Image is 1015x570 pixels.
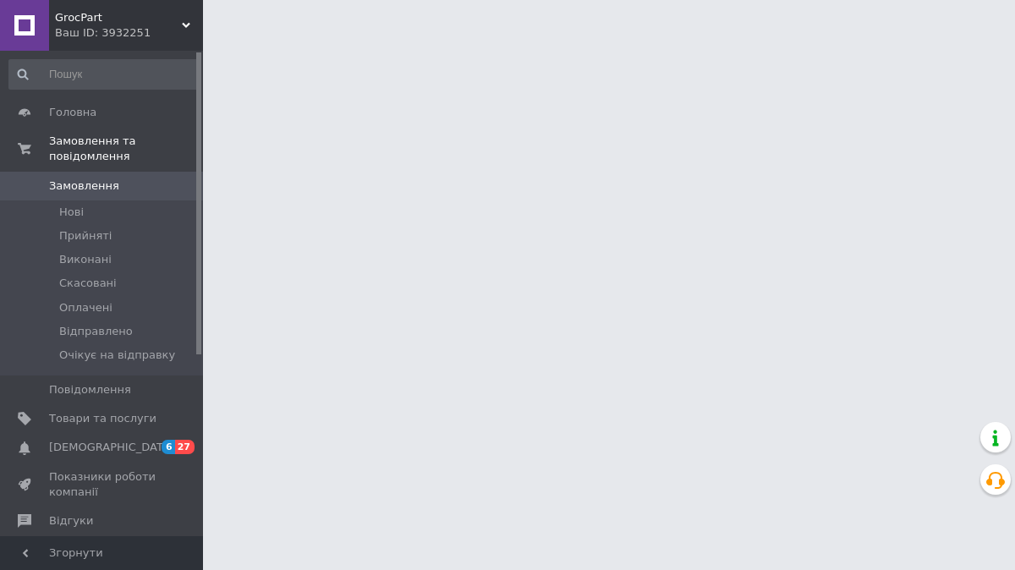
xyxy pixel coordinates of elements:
span: Головна [49,105,96,120]
span: GrocPart [55,10,182,25]
div: Ваш ID: 3932251 [55,25,203,41]
span: Повідомлення [49,382,131,397]
span: Відправлено [59,324,133,339]
span: Прийняті [59,228,112,244]
span: Замовлення [49,178,119,194]
input: Пошук [8,59,200,90]
span: [DEMOGRAPHIC_DATA] [49,440,174,455]
span: Очікує на відправку [59,348,175,363]
span: Показники роботи компанії [49,469,156,500]
span: 6 [162,440,175,454]
span: Замовлення та повідомлення [49,134,203,164]
span: Скасовані [59,276,117,291]
span: Товари та послуги [49,411,156,426]
span: Нові [59,205,84,220]
span: Виконані [59,252,112,267]
span: 27 [175,440,195,454]
span: Оплачені [59,300,112,315]
span: Відгуки [49,513,93,529]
